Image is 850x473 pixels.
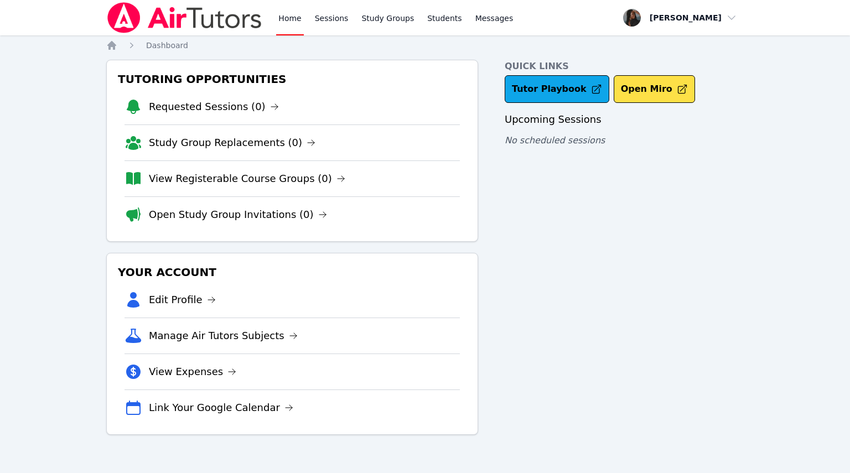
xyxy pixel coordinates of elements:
[149,135,315,150] a: Study Group Replacements (0)
[149,99,279,115] a: Requested Sessions (0)
[146,40,188,51] a: Dashboard
[116,69,469,89] h3: Tutoring Opportunities
[505,75,609,103] a: Tutor Playbook
[614,75,695,103] button: Open Miro
[505,112,744,127] h3: Upcoming Sessions
[149,328,298,344] a: Manage Air Tutors Subjects
[475,13,514,24] span: Messages
[505,60,744,73] h4: Quick Links
[146,41,188,50] span: Dashboard
[149,400,293,415] a: Link Your Google Calendar
[149,292,216,308] a: Edit Profile
[116,262,469,282] h3: Your Account
[505,135,605,145] span: No scheduled sessions
[106,2,263,33] img: Air Tutors
[149,207,327,222] a: Open Study Group Invitations (0)
[149,171,345,186] a: View Registerable Course Groups (0)
[149,364,236,380] a: View Expenses
[106,40,744,51] nav: Breadcrumb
